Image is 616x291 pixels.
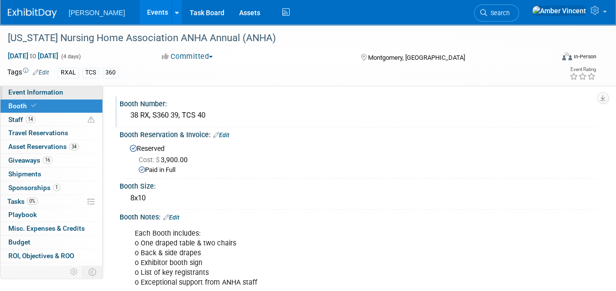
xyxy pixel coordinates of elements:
[60,53,81,60] span: (4 days)
[66,266,83,278] td: Personalize Event Tab Strip
[0,126,102,140] a: Travel Reservations
[487,9,510,17] span: Search
[8,184,60,192] span: Sponsorships
[120,179,596,191] div: Booth Size:
[127,141,589,175] div: Reserved
[0,113,102,126] a: Staff14
[158,51,217,62] button: Committed
[83,266,103,278] td: Toggle Event Tabs
[7,51,59,60] span: [DATE] [DATE]
[127,108,589,123] div: 38 RX, S360 39, TCS 40
[88,116,95,124] span: Potential Scheduling Conflict -- at least one attendee is tagged in another overlapping event.
[69,9,125,17] span: [PERSON_NAME]
[8,102,38,110] span: Booth
[102,68,119,78] div: 360
[82,68,99,78] div: TCS
[8,156,52,164] span: Giveaways
[8,8,57,18] img: ExhibitDay
[25,116,35,123] span: 14
[0,86,102,99] a: Event Information
[33,69,49,76] a: Edit
[0,208,102,221] a: Playbook
[532,5,587,16] img: Amber Vincent
[58,68,79,78] div: RXAL
[0,222,102,235] a: Misc. Expenses & Credits
[4,29,546,47] div: [US_STATE] Nursing Home Association ANHA Annual (ANHA)
[8,238,30,246] span: Budget
[213,132,229,139] a: Edit
[120,97,596,109] div: Booth Number:
[8,170,41,178] span: Shipments
[120,210,596,222] div: Booth Notes:
[8,211,37,218] span: Playbook
[0,154,102,167] a: Giveaways16
[569,67,596,72] div: Event Rating
[0,236,102,249] a: Budget
[7,197,38,205] span: Tasks
[139,156,161,164] span: Cost: $
[8,143,79,150] span: Asset Reservations
[511,51,596,66] div: Event Format
[120,127,596,140] div: Booth Reservation & Invoice:
[0,249,102,263] a: ROI, Objectives & ROO
[31,103,36,108] i: Booth reservation complete
[368,54,465,61] span: Montgomery, [GEOGRAPHIC_DATA]
[8,252,74,260] span: ROI, Objectives & ROO
[0,168,102,181] a: Shipments
[43,156,52,164] span: 16
[27,197,38,205] span: 0%
[0,263,102,276] a: Attachments5
[53,184,60,191] span: 1
[69,143,79,150] span: 34
[8,129,68,137] span: Travel Reservations
[139,156,192,164] span: 3,900.00
[474,4,519,22] a: Search
[7,67,49,78] td: Tags
[8,116,35,123] span: Staff
[8,88,63,96] span: Event Information
[50,266,57,273] span: 5
[562,52,572,60] img: Format-Inperson.png
[8,224,85,232] span: Misc. Expenses & Credits
[163,214,179,221] a: Edit
[0,195,102,208] a: Tasks0%
[127,191,589,206] div: 8x10
[0,181,102,194] a: Sponsorships1
[0,140,102,153] a: Asset Reservations34
[28,52,38,60] span: to
[573,53,596,60] div: In-Person
[0,99,102,113] a: Booth
[139,166,589,175] div: Paid in Full
[8,266,57,273] span: Attachments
